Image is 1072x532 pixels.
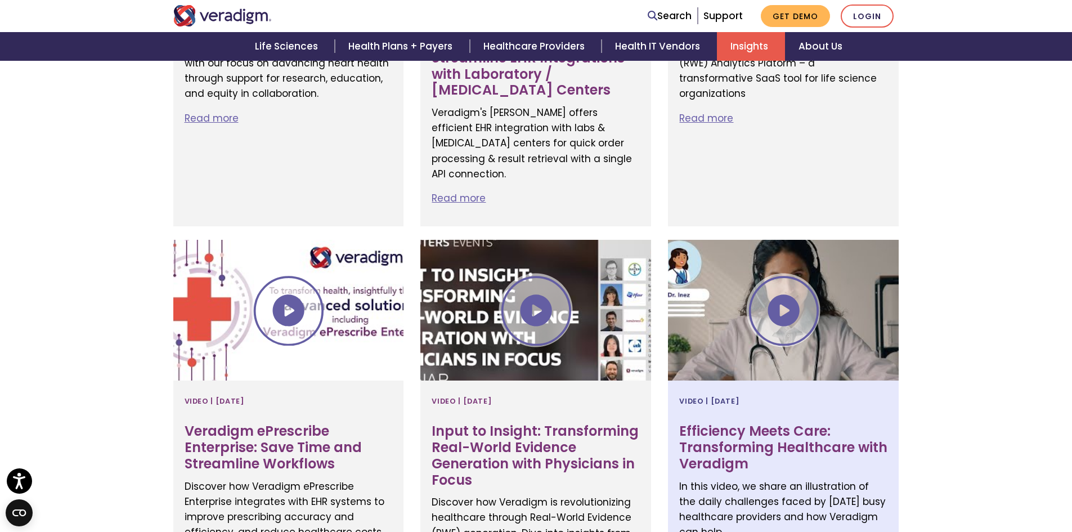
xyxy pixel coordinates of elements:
[679,392,739,410] span: Video | [DATE]
[185,41,393,102] p: Join Veradigm in celebrating Heart Month with our focus on advancing heart health through support...
[703,9,743,23] a: Support
[679,111,733,125] a: Read more
[432,423,640,488] h3: Input to Insight: Transforming Real-World Evidence Generation with Physicians in Focus
[335,32,469,61] a: Health Plans + Payers
[761,5,830,27] a: Get Demo
[1016,476,1058,518] iframe: Drift Chat Widget
[432,1,640,99] h3: Veradigm® Diagnostic Ordering and Results Network ([PERSON_NAME]): Streamline EHR Integrations wi...
[717,32,785,61] a: Insights
[648,8,692,24] a: Search
[785,32,856,61] a: About Us
[173,5,272,26] img: Veradigm logo
[185,111,239,125] a: Read more
[432,191,486,205] a: Read more
[679,41,887,102] p: Discover Veradigm’s Real-World Evidence (RWE) Analytics Platorm – a transformative SaaS tool for ...
[602,32,717,61] a: Health IT Vendors
[432,392,492,410] span: Video | [DATE]
[6,499,33,526] button: Open CMP widget
[185,392,245,410] span: Video | [DATE]
[679,423,887,472] h3: Efficiency Meets Care: Transforming Healthcare with Veradigm
[185,423,393,472] h3: Veradigm ePrescribe Enterprise: Save Time and Streamline Workflows
[470,32,602,61] a: Healthcare Providers
[432,105,640,182] p: Veradigm's [PERSON_NAME] offers efficient EHR integration with labs & [MEDICAL_DATA] centers for ...
[241,32,335,61] a: Life Sciences
[841,5,894,28] a: Login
